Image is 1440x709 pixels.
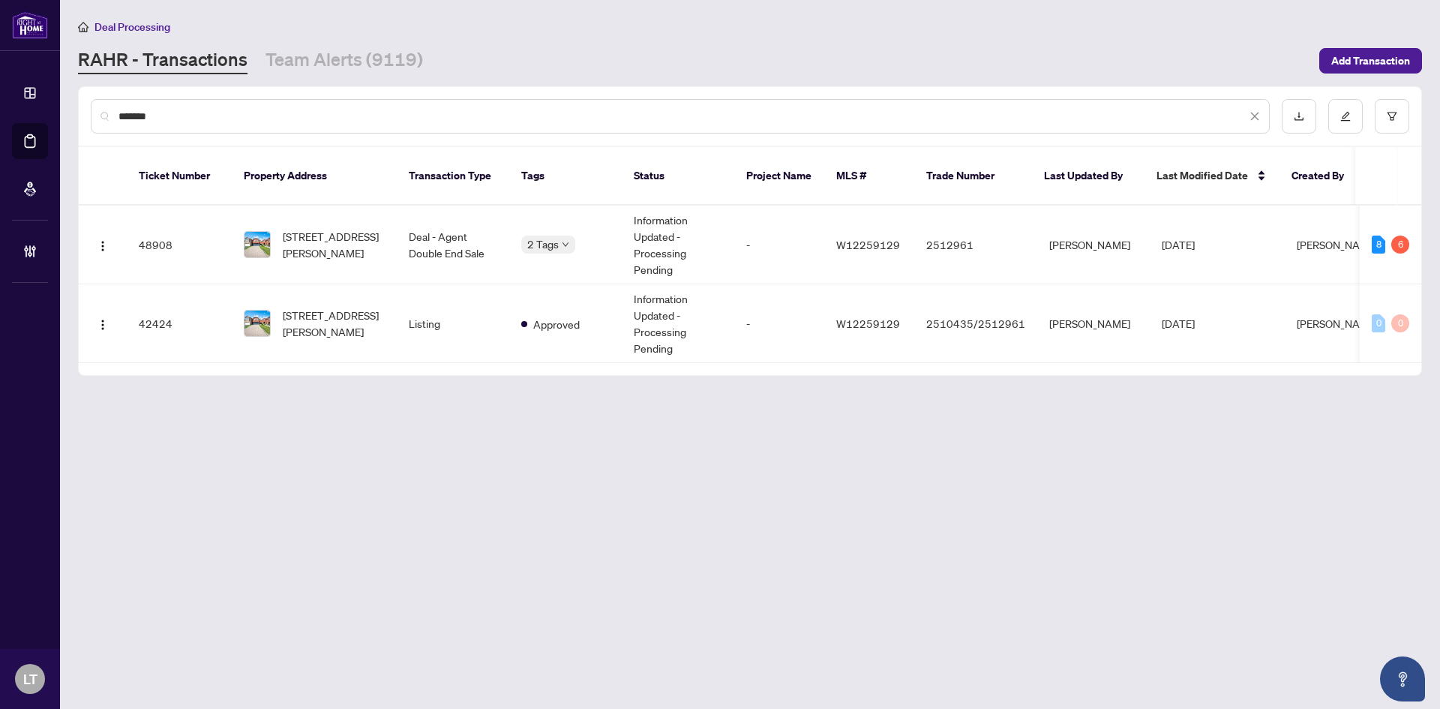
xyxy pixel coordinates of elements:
img: Logo [97,319,109,331]
button: Logo [91,233,115,257]
a: RAHR - Transactions [78,47,247,74]
td: Deal - Agent Double End Sale [397,206,509,284]
span: W12259129 [836,238,900,251]
span: [PERSON_NAME] [1297,238,1378,251]
td: Information Updated - Processing Pending [622,284,734,363]
th: Created By [1279,147,1369,206]
td: - [734,284,824,363]
span: 2 Tags [527,236,559,253]
img: thumbnail-img [244,232,270,257]
button: Add Transaction [1319,48,1422,74]
td: 2510435/2512961 [914,284,1037,363]
th: MLS # [824,147,914,206]
span: Approved [533,316,580,332]
td: [PERSON_NAME] [1037,206,1150,284]
span: edit [1340,111,1351,122]
span: Deal Processing [94,20,170,34]
span: close [1249,111,1260,122]
span: [PERSON_NAME] [1297,317,1378,330]
span: LT [23,668,37,689]
span: [DATE] [1162,238,1195,251]
button: edit [1328,99,1363,134]
span: Last Modified Date [1156,167,1248,184]
th: Trade Number [914,147,1032,206]
span: [DATE] [1162,317,1195,330]
td: 42424 [127,284,232,363]
div: 6 [1391,236,1409,254]
img: Logo [97,240,109,252]
td: 48908 [127,206,232,284]
th: Tags [509,147,622,206]
th: Status [622,147,734,206]
span: home [78,22,88,32]
div: 0 [1372,314,1385,332]
a: Team Alerts (9119) [265,47,423,74]
th: Ticket Number [127,147,232,206]
button: filter [1375,99,1409,134]
span: W12259129 [836,317,900,330]
th: Last Modified Date [1144,147,1279,206]
span: download [1294,111,1304,122]
span: [STREET_ADDRESS][PERSON_NAME] [283,307,385,340]
div: 8 [1372,236,1385,254]
button: Logo [91,311,115,335]
th: Project Name [734,147,824,206]
img: logo [12,11,48,39]
th: Last Updated By [1032,147,1144,206]
th: Property Address [232,147,397,206]
td: Information Updated - Processing Pending [622,206,734,284]
span: filter [1387,111,1397,122]
div: 0 [1391,314,1409,332]
td: Listing [397,284,509,363]
span: Add Transaction [1331,49,1410,73]
button: Open asap [1380,656,1425,701]
td: 2512961 [914,206,1037,284]
img: thumbnail-img [244,311,270,336]
th: Transaction Type [397,147,509,206]
td: [PERSON_NAME] [1037,284,1150,363]
button: download [1282,99,1316,134]
span: [STREET_ADDRESS][PERSON_NAME] [283,228,385,261]
td: - [734,206,824,284]
span: down [562,241,569,248]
